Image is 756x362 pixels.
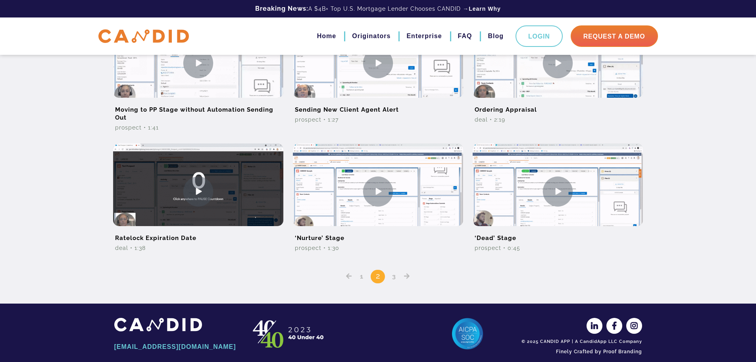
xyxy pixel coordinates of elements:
div: Prospect • 1:30 [293,244,463,252]
div: Prospect • 0:45 [473,244,643,252]
img: CANDID APP [249,318,329,350]
div: Deal • 2:19 [473,116,643,124]
h2: Ordering Appraisal [473,98,643,116]
img: CANDID APP [98,29,189,43]
img: AICPA SOC 2 [452,318,483,350]
a: Learn Why [469,5,501,13]
h2: ‘Nurture’ Stage [293,226,463,244]
a: FAQ [458,29,472,43]
a: Request A Demo [571,25,658,47]
h2: Moving to PP Stage without Automation Sending Out [113,98,283,124]
div: Prospect • 1:41 [113,124,283,132]
img: Moving to PP Stage without Automation Sending Out Video [113,15,283,111]
h2: Sending New Client Agent Alert [293,98,463,116]
span: 2 [371,270,385,283]
img: CANDID APP [114,318,202,331]
a: 3 [389,273,399,280]
div: © 2025 CANDID APP | A CandidApp LLC Company [519,339,642,345]
img: ‘Dead’ Stage Video [473,143,643,239]
img: Sending New Client Agent Alert Video [293,15,463,111]
div: Prospect • 1:27 [293,116,463,124]
a: Login [516,25,563,47]
a: Home [317,29,336,43]
h2: Ratelock Expiration Date [113,226,283,244]
a: Blog [488,29,504,43]
nav: Posts pagination [108,258,648,284]
a: Enterprise [406,29,442,43]
b: Breaking News: [255,5,308,12]
img: Ratelock Expiration Date Video [113,143,283,239]
a: 1 [357,273,366,280]
a: [EMAIL_ADDRESS][DOMAIN_NAME] [114,340,237,354]
a: Finely Crafted by Proof Branding [519,345,642,358]
img: Ordering Appraisal Video [473,15,643,111]
div: Deal • 1:38 [113,244,283,252]
img: ‘Nurture’ Stage Video [293,143,463,239]
a: Originators [352,29,391,43]
h2: ‘Dead’ Stage [473,226,643,244]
